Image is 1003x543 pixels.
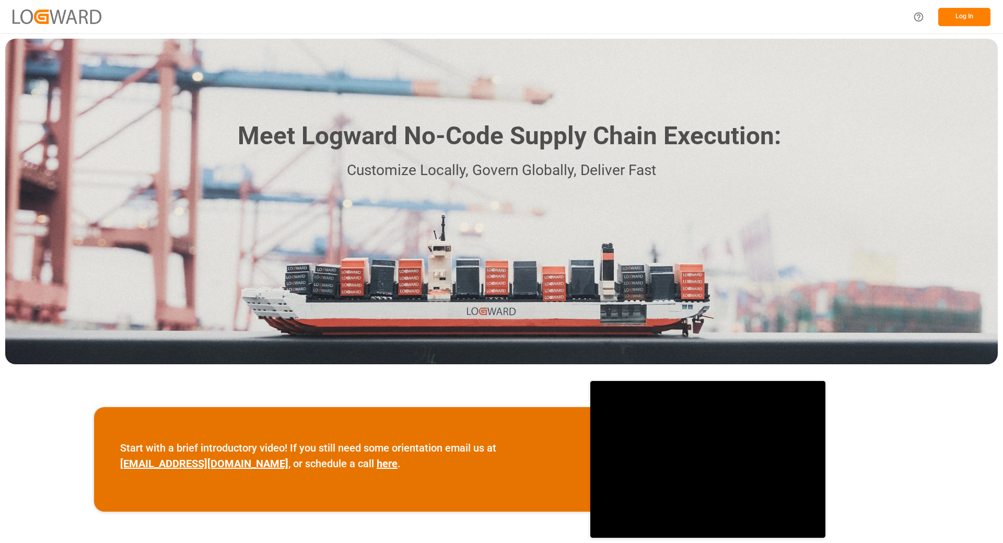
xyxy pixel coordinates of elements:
h1: Meet Logward No-Code Supply Chain Execution: [238,118,781,155]
p: Start with a brief introductory video! If you still need some orientation email us at , or schedu... [120,440,564,471]
img: Logward_new_orange.png [13,9,101,24]
button: Log In [938,8,990,26]
button: Help Center [907,5,930,29]
a: here [377,457,398,470]
a: [EMAIL_ADDRESS][DOMAIN_NAME] [120,457,288,470]
p: Customize Locally, Govern Globally, Deliver Fast [222,159,781,182]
